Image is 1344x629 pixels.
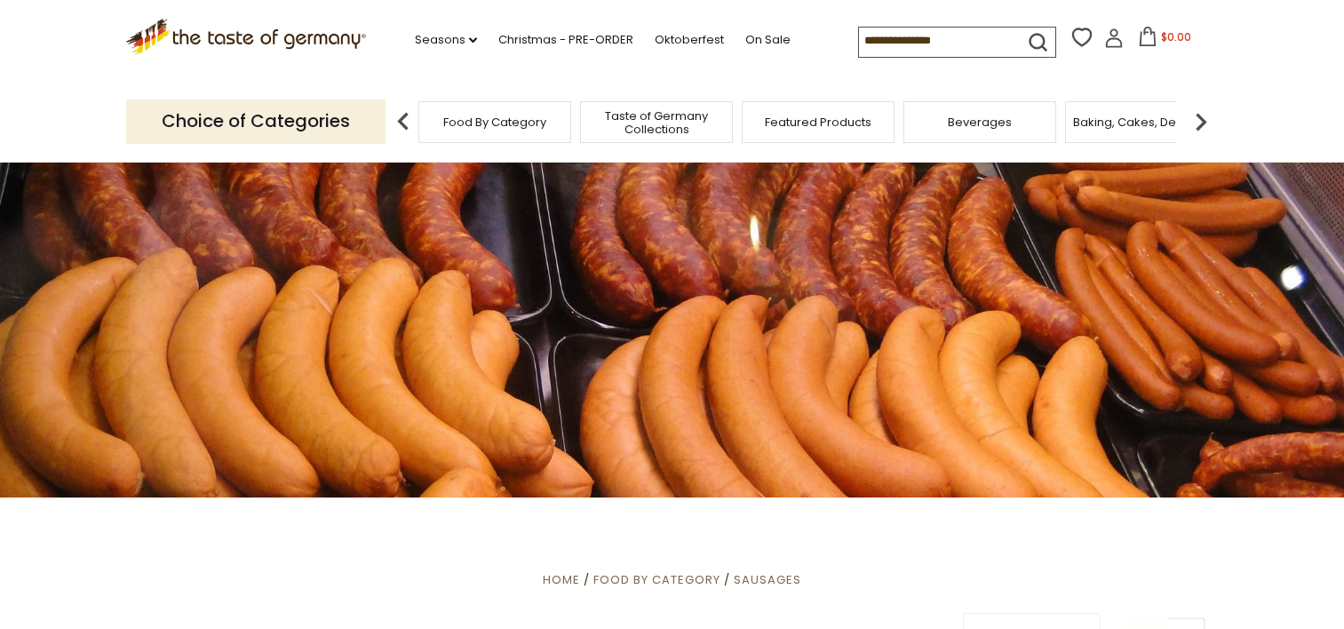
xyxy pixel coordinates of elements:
a: Food By Category [443,115,546,129]
a: Food By Category [593,571,720,588]
a: On Sale [745,30,791,50]
a: Featured Products [765,115,871,129]
a: Baking, Cakes, Desserts [1073,115,1211,129]
a: Seasons [415,30,477,50]
a: Beverages [948,115,1012,129]
a: Taste of Germany Collections [585,109,728,136]
img: previous arrow [386,104,421,139]
p: Choice of Categories [126,100,386,143]
span: $0.00 [1161,29,1191,44]
a: Christmas - PRE-ORDER [498,30,633,50]
a: Oktoberfest [655,30,724,50]
img: next arrow [1183,104,1219,139]
button: $0.00 [1127,27,1203,53]
a: Sausages [734,571,801,588]
a: Home [543,571,580,588]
